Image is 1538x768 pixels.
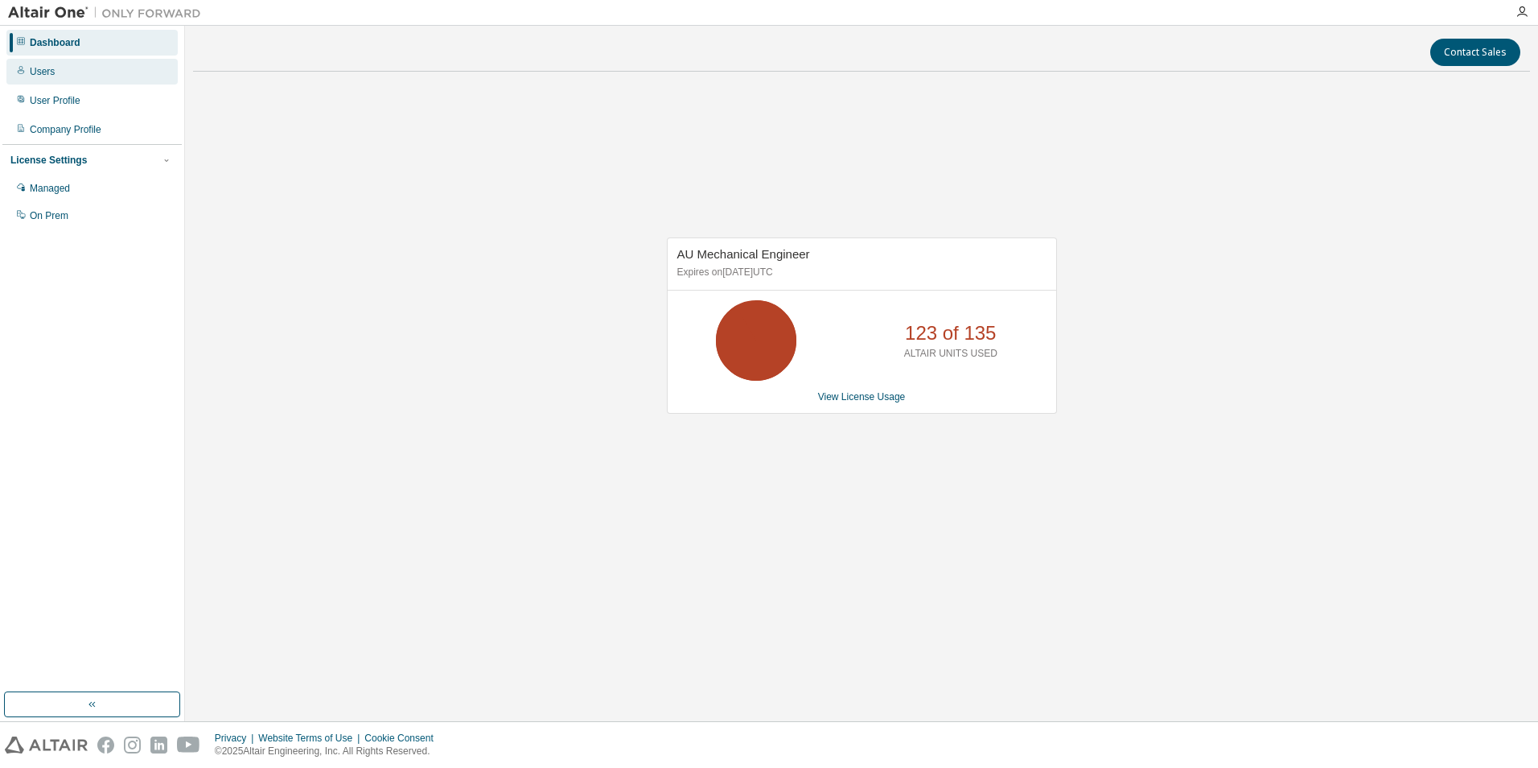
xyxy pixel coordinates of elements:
div: Users [30,65,55,78]
div: Privacy [215,732,258,745]
img: altair_logo.svg [5,737,88,754]
p: © 2025 Altair Engineering, Inc. All Rights Reserved. [215,745,443,758]
div: Company Profile [30,123,101,136]
div: Website Terms of Use [258,732,364,745]
div: User Profile [30,94,80,107]
span: AU Mechanical Engineer [677,247,810,261]
p: 123 of 135 [905,320,996,347]
p: Expires on [DATE] UTC [677,266,1042,279]
button: Contact Sales [1430,39,1520,66]
p: ALTAIR UNITS USED [904,347,997,361]
a: View License Usage [818,391,906,403]
img: facebook.svg [97,737,114,754]
img: youtube.svg [177,737,200,754]
div: Cookie Consent [364,732,442,745]
div: Managed [30,182,70,195]
div: Dashboard [30,36,80,49]
img: linkedin.svg [150,737,167,754]
img: Altair One [8,5,209,21]
div: License Settings [10,154,87,167]
img: instagram.svg [124,737,141,754]
div: On Prem [30,209,68,222]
